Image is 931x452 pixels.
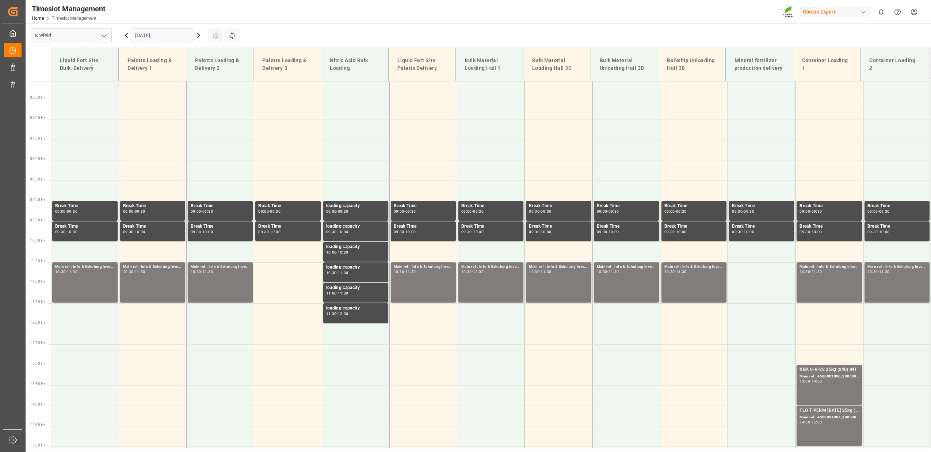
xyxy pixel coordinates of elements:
[744,210,754,213] div: 09:30
[529,270,539,273] div: 10:30
[30,300,45,304] span: 11:30 Hr
[664,264,724,270] div: Main ref : Info & Schulung Inventur,
[664,270,675,273] div: 10:30
[539,270,541,273] div: -
[338,292,348,295] div: 11:30
[30,239,45,243] span: 10:00 Hr
[810,270,811,273] div: -
[66,270,67,273] div: -
[732,210,743,213] div: 09:00
[473,210,484,213] div: 09:30
[336,210,337,213] div: -
[664,54,720,75] div: Bulkship Unloading Hall 3B
[326,223,385,230] div: loading capacity
[541,210,551,213] div: 09:30
[269,210,270,213] div: -
[810,380,811,383] div: -
[597,264,656,270] div: Main ref : Info & Schulung Inventur,
[135,230,145,233] div: 10:00
[405,270,416,273] div: 11:30
[30,402,45,406] span: 14:00 Hr
[800,7,870,17] div: Compo Expert
[258,230,269,233] div: 09:30
[879,210,890,213] div: 09:30
[743,210,744,213] div: -
[676,230,687,233] div: 10:00
[123,270,134,273] div: 10:30
[201,210,202,213] div: -
[123,230,134,233] div: 09:30
[800,270,810,273] div: 10:30
[529,202,588,210] div: Break Time
[461,223,520,230] div: Break Time
[799,54,855,75] div: Container Loading 1
[607,230,608,233] div: -
[326,230,337,233] div: 09:30
[192,54,248,75] div: Paletts Loading & Delivery 2
[597,54,652,75] div: Bulk Material Unloading Hall 3B
[30,382,45,386] span: 13:30 Hr
[800,373,859,380] div: Main ref : 4500001006, 2000001046
[675,210,676,213] div: -
[812,270,822,273] div: 11:30
[30,341,45,345] span: 12:30 Hr
[336,312,337,315] div: -
[30,177,45,181] span: 08:30 Hr
[405,210,416,213] div: 09:30
[597,223,656,230] div: Break Time
[326,284,385,292] div: loading capacity
[800,421,810,424] div: 14:00
[191,230,201,233] div: 09:30
[30,259,45,263] span: 10:30 Hr
[597,270,607,273] div: 10:30
[873,4,889,20] button: show 0 new notifications
[529,210,539,213] div: 09:00
[664,210,675,213] div: 09:00
[812,210,822,213] div: 09:30
[269,230,270,233] div: -
[783,5,795,18] img: Screenshot%202023-09-29%20at%2010.02.21.png_1712312052.png
[812,421,822,424] div: 15:00
[473,270,484,273] div: 11:30
[812,230,822,233] div: 10:00
[800,202,859,210] div: Break Time
[800,366,859,373] div: KGA 0-0-28 25kg (x40) INT
[338,271,348,274] div: 11:00
[607,270,608,273] div: -
[338,210,348,213] div: 09:30
[394,210,404,213] div: 09:00
[191,264,250,270] div: Main ref : Info & Schulung Inventur,
[30,280,45,284] span: 11:00 Hr
[30,423,45,427] span: 14:30 Hr
[472,270,473,273] div: -
[461,264,520,270] div: Main ref : Info & Schulung Inventur,
[664,223,724,230] div: Break Time
[202,230,213,233] div: 10:00
[800,407,859,414] div: FLO T PERM [DATE] 25kg (x42) INT
[394,230,404,233] div: 09:30
[878,210,879,213] div: -
[201,230,202,233] div: -
[404,230,405,233] div: -
[866,54,922,75] div: Container Loading 2
[461,202,520,210] div: Break Time
[327,54,382,75] div: Nitric Acid Bulk Loading
[472,210,473,213] div: -
[867,230,878,233] div: 09:30
[529,230,539,233] div: 09:30
[326,202,385,210] div: loading capacity
[800,5,873,19] button: Compo Expert
[326,251,337,254] div: 10:00
[867,264,927,270] div: Main ref : Info & Schulung Inventur,
[394,270,404,273] div: 10:30
[810,421,811,424] div: -
[461,270,472,273] div: 10:30
[55,210,66,213] div: 09:00
[394,223,453,230] div: Break Time
[607,210,608,213] div: -
[539,210,541,213] div: -
[462,54,517,75] div: Bulk Material Loading Hall 1
[336,292,337,295] div: -
[608,270,619,273] div: 11:30
[338,230,348,233] div: 10:00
